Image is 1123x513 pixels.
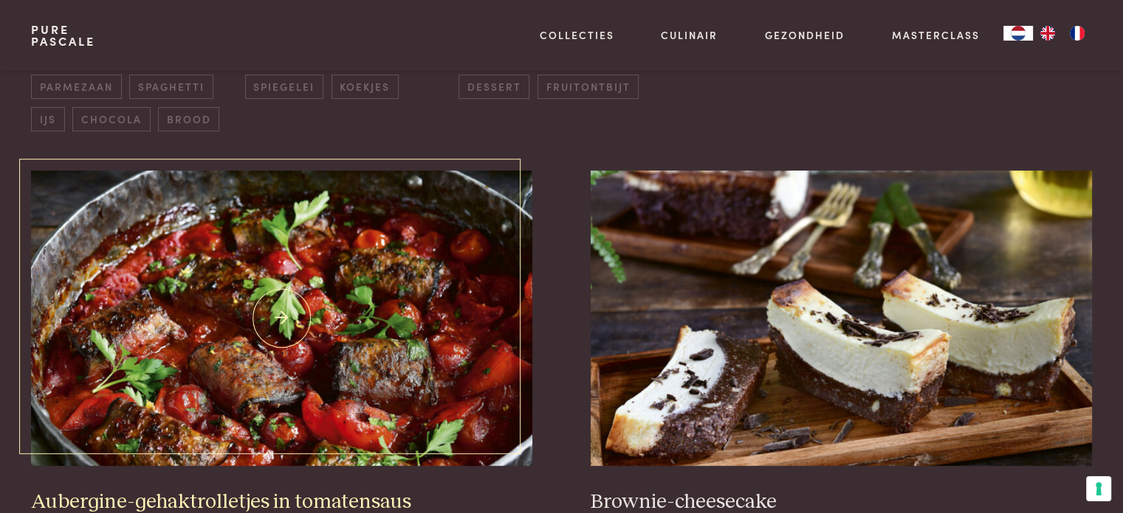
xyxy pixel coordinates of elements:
span: ijs [31,107,64,131]
a: Masterclass [892,27,980,43]
a: Culinair [661,27,718,43]
a: Gezondheid [765,27,845,43]
aside: Language selected: Nederlands [1003,26,1092,41]
span: spaghetti [129,75,213,99]
span: koekjes [332,75,399,99]
ul: Language list [1033,26,1092,41]
span: dessert [459,75,529,99]
span: brood [158,107,219,131]
div: Language [1003,26,1033,41]
button: Uw voorkeuren voor toestemming voor trackingtechnologieën [1086,476,1111,501]
span: parmezaan [31,75,121,99]
img: Aubergine-gehaktrolletjes in tomatensaus [31,171,532,466]
a: PurePascale [31,24,95,47]
a: FR [1062,26,1092,41]
a: Collecties [540,27,614,43]
a: EN [1033,26,1062,41]
span: fruitontbijt [538,75,639,99]
span: spiegelei [245,75,323,99]
img: Brownie-cheesecake [591,171,1091,466]
span: chocola [72,107,150,131]
a: NL [1003,26,1033,41]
